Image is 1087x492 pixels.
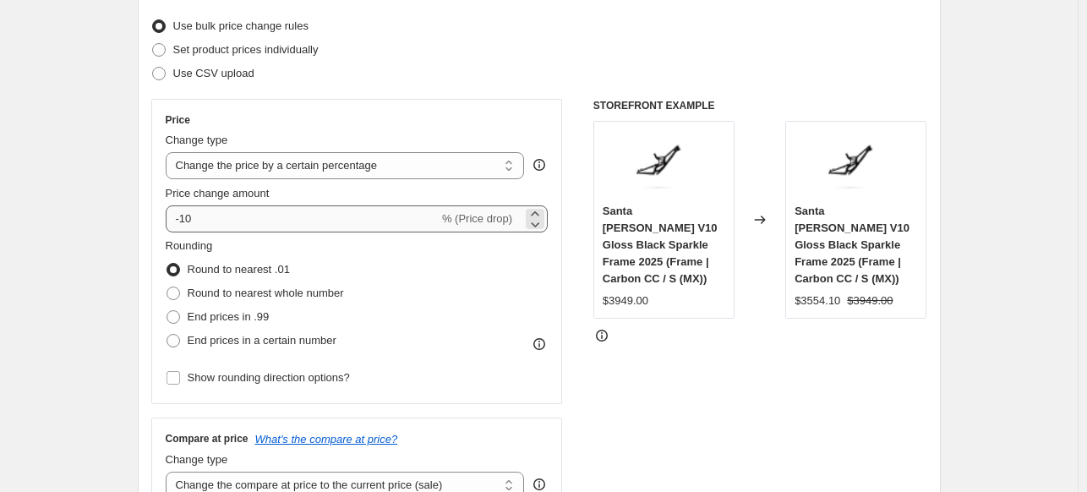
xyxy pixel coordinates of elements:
[795,205,909,285] span: Santa [PERSON_NAME] V10 Gloss Black Sparkle Frame 2025 (Frame | Carbon CC / S (MX))
[166,432,249,446] h3: Compare at price
[166,113,190,127] h3: Price
[822,130,890,198] img: MY24_SCB_V10_Black_Frame_80x.webp
[166,239,213,252] span: Rounding
[188,287,344,299] span: Round to nearest whole number
[442,212,512,225] span: % (Price drop)
[166,205,439,232] input: -15
[847,292,893,309] strike: $3949.00
[593,99,927,112] h6: STOREFRONT EXAMPLE
[166,187,270,200] span: Price change amount
[531,156,548,173] div: help
[188,310,270,323] span: End prices in .99
[795,292,840,309] div: $3554.10
[173,19,309,32] span: Use bulk price change rules
[173,67,254,79] span: Use CSV upload
[630,130,697,198] img: MY24_SCB_V10_Black_Frame_80x.webp
[166,134,228,146] span: Change type
[188,263,290,276] span: Round to nearest .01
[173,43,319,56] span: Set product prices individually
[188,371,350,384] span: Show rounding direction options?
[166,453,228,466] span: Change type
[603,292,648,309] div: $3949.00
[255,433,398,446] button: What's the compare at price?
[188,334,336,347] span: End prices in a certain number
[603,205,718,285] span: Santa [PERSON_NAME] V10 Gloss Black Sparkle Frame 2025 (Frame | Carbon CC / S (MX))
